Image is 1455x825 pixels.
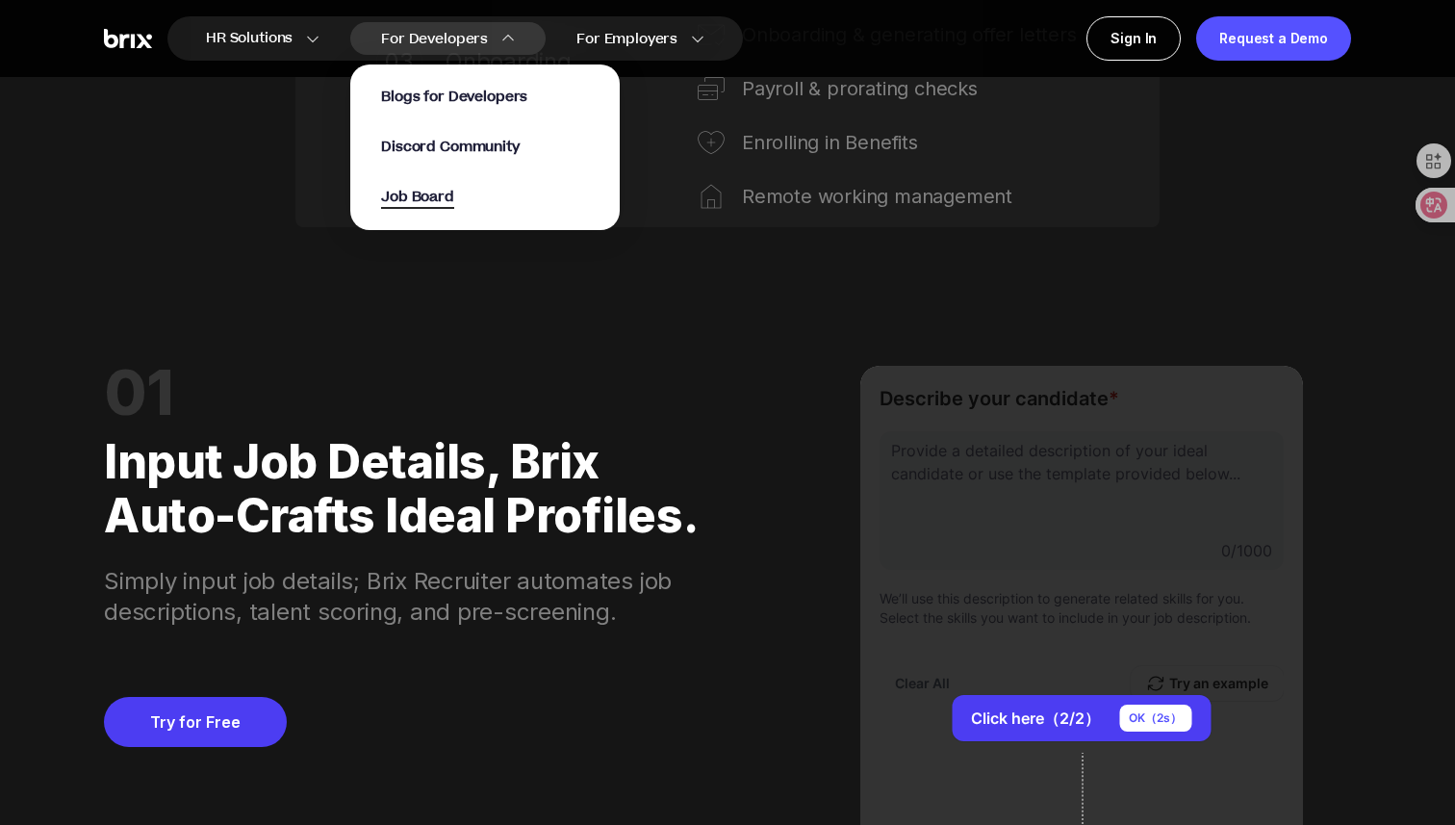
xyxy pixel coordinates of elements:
[381,86,527,107] a: Blogs for Developers
[381,186,454,207] a: Job Board
[1086,16,1181,61] a: Sign In
[104,543,715,628] div: Simply input job details; Brix Recruiter automates job descriptions, talent scoring, and pre-scre...
[576,29,677,49] span: For Employers
[104,29,152,49] img: Brix Logo
[381,29,488,49] span: For Developers
[742,73,1079,104] div: Payroll & prorating checks
[1196,16,1351,61] a: Request a Demo
[104,420,715,543] div: Input job details, Brix auto-crafts ideal profiles.
[206,23,293,54] span: HR Solutions
[381,136,519,157] a: Discord Community
[381,87,527,107] span: Blogs for Developers
[381,187,454,209] span: Job Board
[104,697,287,747] a: Try for Free
[381,137,519,157] span: Discord Community
[1119,705,1191,732] div: OK（ 2 s）
[952,695,1211,741] button: Click here（2/2）OK（2s）
[742,127,1079,158] div: Enrolling in Benefits
[742,181,1079,212] div: Remote working management
[104,366,715,420] div: 01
